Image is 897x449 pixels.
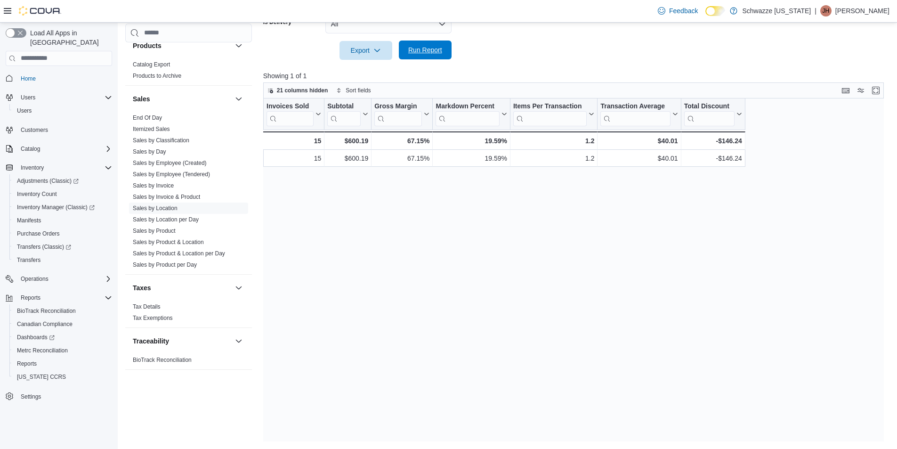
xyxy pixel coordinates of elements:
[9,174,116,188] a: Adjustments (Classic)
[277,87,328,94] span: 21 columns hidden
[133,336,231,346] button: Traceability
[820,5,832,16] div: Justin Heistermann
[9,201,116,214] a: Inventory Manager (Classic)
[133,283,151,293] h3: Taxes
[436,102,507,126] button: Markdown Percent
[13,318,76,330] a: Canadian Compliance
[13,228,64,239] a: Purchase Orders
[133,250,225,257] span: Sales by Product & Location per Day
[840,85,851,96] button: Keyboard shortcuts
[21,145,40,153] span: Catalog
[684,135,742,147] div: -$146.24
[13,215,45,226] a: Manifests
[17,73,112,84] span: Home
[374,102,422,111] div: Gross Margin
[513,135,595,147] div: 1.2
[600,135,678,147] div: $40.01
[17,347,68,354] span: Metrc Reconciliation
[9,318,116,331] button: Canadian Compliance
[133,171,210,178] span: Sales by Employee (Tendered)
[17,162,48,173] button: Inventory
[17,124,52,136] a: Customers
[374,153,429,164] div: 67.15%
[2,123,116,137] button: Customers
[267,153,321,164] div: 15
[835,5,889,16] p: [PERSON_NAME]
[9,304,116,318] button: BioTrack Reconciliation
[13,305,80,317] a: BioTrack Reconciliation
[133,114,162,121] a: End Of Day
[13,254,112,266] span: Transfers
[133,238,204,246] span: Sales by Product & Location
[133,125,170,133] span: Itemized Sales
[133,261,197,268] a: Sales by Product per Day
[2,389,116,403] button: Settings
[133,193,200,201] span: Sales by Invoice & Product
[13,202,98,213] a: Inventory Manager (Classic)
[17,273,112,285] span: Operations
[21,94,35,101] span: Users
[13,305,112,317] span: BioTrack Reconciliation
[374,135,429,147] div: 67.15%
[654,1,702,20] a: Feedback
[21,75,36,82] span: Home
[339,41,392,60] button: Export
[17,334,55,341] span: Dashboards
[327,102,361,111] div: Subtotal
[267,102,321,126] button: Invoices Sold
[513,102,587,126] div: Items Per Transaction
[233,93,244,105] button: Sales
[17,204,95,211] span: Inventory Manager (Classic)
[133,250,225,257] a: Sales by Product & Location per Day
[17,92,112,103] span: Users
[133,148,166,155] span: Sales by Day
[9,344,116,357] button: Metrc Reconciliation
[332,85,374,96] button: Sort fields
[9,357,116,370] button: Reports
[133,126,170,132] a: Itemized Sales
[17,177,79,185] span: Adjustments (Classic)
[684,102,734,126] div: Total Discount
[133,94,150,104] h3: Sales
[815,5,816,16] p: |
[133,182,174,189] a: Sales by Invoice
[705,6,725,16] input: Dark Mode
[133,61,170,68] span: Catalog Export
[9,214,116,227] button: Manifests
[21,126,48,134] span: Customers
[233,335,244,347] button: Traceability
[263,71,890,81] p: Showing 1 of 1
[17,256,40,264] span: Transfers
[13,332,58,343] a: Dashboards
[13,254,44,266] a: Transfers
[17,292,44,303] button: Reports
[267,102,314,111] div: Invoices Sold
[17,390,112,402] span: Settings
[2,72,116,85] button: Home
[17,292,112,303] span: Reports
[2,291,116,304] button: Reports
[19,6,61,16] img: Cova
[325,15,452,33] button: All
[684,153,742,164] div: -$146.24
[13,228,112,239] span: Purchase Orders
[133,336,169,346] h3: Traceability
[133,137,189,144] a: Sales by Classification
[9,331,116,344] a: Dashboards
[2,91,116,104] button: Users
[125,301,252,327] div: Taxes
[13,188,112,200] span: Inventory Count
[133,73,181,79] a: Products to Archive
[133,315,173,321] a: Tax Exemptions
[823,5,830,16] span: JH
[133,216,199,223] span: Sales by Location per Day
[125,59,252,85] div: Products
[9,370,116,384] button: [US_STATE] CCRS
[9,104,116,117] button: Users
[133,94,231,104] button: Sales
[13,175,112,187] span: Adjustments (Classic)
[17,162,112,173] span: Inventory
